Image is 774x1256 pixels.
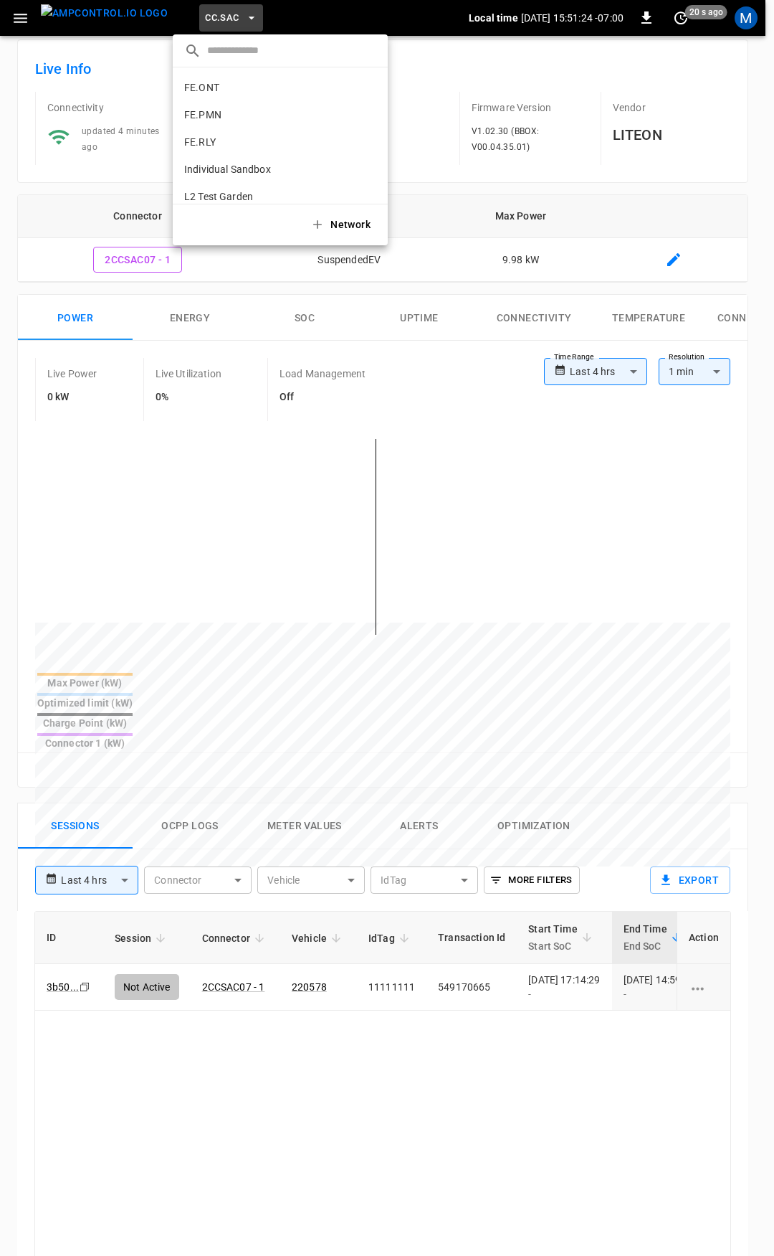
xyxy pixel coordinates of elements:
p: L2 Test Garden [184,189,325,204]
p: Individual Sandbox [184,162,324,176]
button: Network [302,210,382,240]
p: FE.PMN [184,108,324,122]
p: FE.ONT [184,80,324,95]
p: FE.RLY [184,135,324,149]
